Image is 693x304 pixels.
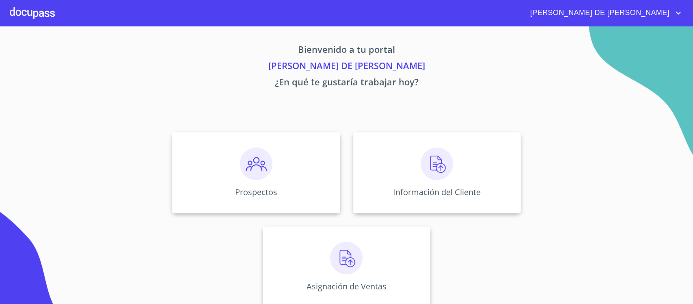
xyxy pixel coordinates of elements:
p: Bienvenido a tu portal [97,43,597,59]
p: Información del Cliente [393,187,481,198]
img: carga.png [330,242,363,274]
p: [PERSON_NAME] DE [PERSON_NAME] [97,59,597,75]
img: carga.png [421,148,453,180]
span: [PERSON_NAME] DE [PERSON_NAME] [524,7,674,20]
p: Asignación de Ventas [307,281,386,292]
p: Prospectos [235,187,277,198]
button: account of current user [524,7,683,20]
img: prospectos.png [240,148,272,180]
p: ¿En qué te gustaría trabajar hoy? [97,75,597,91]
